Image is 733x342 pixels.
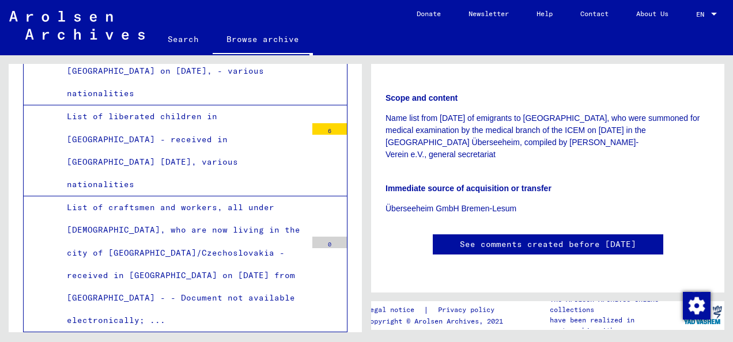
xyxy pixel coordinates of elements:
p: The Arolsen Archives online collections [550,294,680,315]
div: 6 [312,123,347,135]
p: Überseeheim GmbH Bremen-Lesum [386,203,710,215]
div: | [366,304,508,316]
a: Search [154,25,213,53]
img: Arolsen_neg.svg [9,11,145,40]
a: Privacy policy [429,304,508,316]
div: 0 [312,237,347,248]
a: Legal notice [366,304,424,316]
p: Name list from [DATE] of emigrants to [GEOGRAPHIC_DATA], who were summoned for medical examinatio... [386,112,710,161]
p: have been realized in partnership with [550,315,680,336]
a: See comments created before [DATE] [460,238,636,250]
div: List of craftsmen and workers, all under [DEMOGRAPHIC_DATA], who are now living in the city of [G... [58,196,307,332]
a: Browse archive [213,25,313,55]
span: EN [696,10,709,18]
b: Scope and content [386,93,458,102]
img: Change consent [683,292,711,320]
b: Immediate source of acquisition or transfer [386,184,551,193]
img: yv_logo.png [681,301,724,329]
div: List of liberated children in [GEOGRAPHIC_DATA] - received in [GEOGRAPHIC_DATA] [DATE], various n... [58,105,307,196]
p: Copyright © Arolsen Archives, 2021 [366,316,508,326]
